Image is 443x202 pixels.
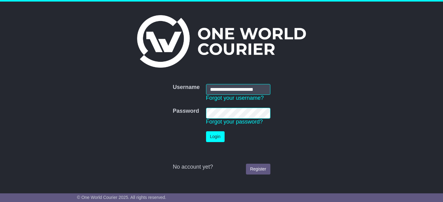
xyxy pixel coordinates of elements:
[206,131,225,142] button: Login
[206,119,263,125] a: Forgot your password?
[173,164,270,170] div: No account yet?
[77,195,166,200] span: © One World Courier 2025. All rights reserved.
[206,95,264,101] a: Forgot your username?
[246,164,270,175] a: Register
[173,108,199,115] label: Password
[137,15,306,68] img: One World
[173,84,200,91] label: Username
